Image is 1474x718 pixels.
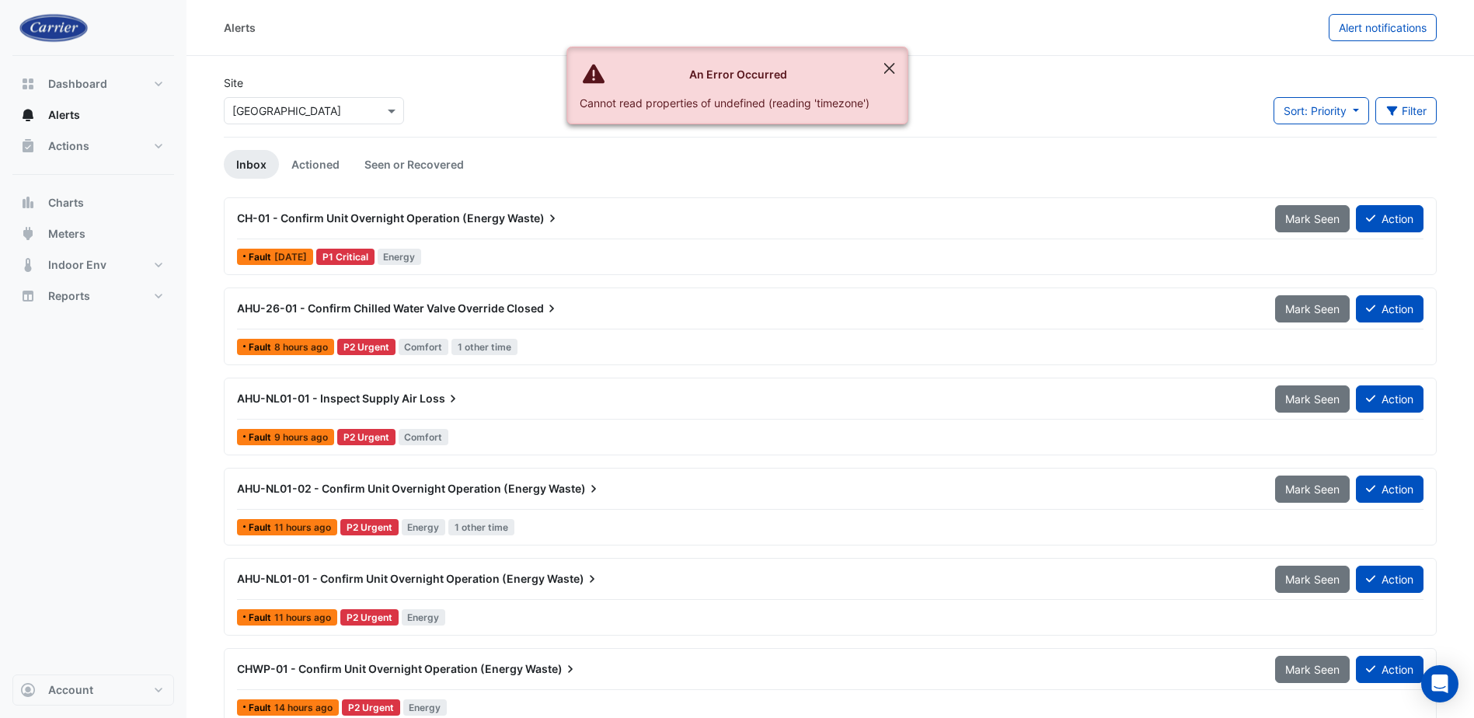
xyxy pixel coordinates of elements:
button: Meters [12,218,174,249]
span: Alerts [48,107,80,123]
span: Thu 04-Sep-2025 03:46 AEST [274,612,331,623]
button: Mark Seen [1275,295,1350,322]
button: Action [1356,385,1423,413]
button: Action [1356,566,1423,593]
button: Action [1356,205,1423,232]
span: Comfort [399,339,449,355]
app-icon: Dashboard [20,76,36,92]
span: Comfort [399,429,449,445]
span: Thu 04-Sep-2025 03:46 AEST [274,521,331,533]
button: Mark Seen [1275,205,1350,232]
span: Thu 04-Sep-2025 00:00 AEST [274,702,333,713]
span: CHWP-01 - Confirm Unit Overnight Operation (Energy [237,662,523,675]
span: Actions [48,138,89,154]
button: Mark Seen [1275,566,1350,593]
span: AHU-26-01 - Confirm Chilled Water Valve Override [237,301,504,315]
span: Fault [249,703,274,713]
strong: An Error Occurred [689,68,787,81]
span: Fault [249,523,274,532]
div: P2 Urgent [337,429,396,445]
app-icon: Indoor Env [20,257,36,273]
span: Mark Seen [1285,573,1340,586]
button: Alerts [12,99,174,131]
span: Account [48,682,93,698]
button: Mark Seen [1275,385,1350,413]
button: Action [1356,295,1423,322]
div: P2 Urgent [340,609,399,626]
button: Account [12,674,174,706]
span: Loss [420,391,461,406]
button: Dashboard [12,68,174,99]
span: AHU-NL01-01 - Inspect Supply Air [237,392,417,405]
div: Alerts [224,19,256,36]
span: Reports [48,288,90,304]
span: Energy [403,699,448,716]
div: P2 Urgent [342,699,400,716]
span: Sort: Priority [1284,104,1347,117]
label: Site [224,75,243,91]
button: Close [871,47,907,89]
button: Mark Seen [1275,656,1350,683]
span: Mark Seen [1285,483,1340,496]
span: Wed 03-Sep-2025 05:16 AEST [274,251,307,263]
span: Waste) [549,481,601,497]
div: P1 Critical [316,249,375,265]
button: Filter [1375,97,1437,124]
span: Fault [249,253,274,262]
span: Fault [249,343,274,352]
a: Seen or Recovered [352,150,476,179]
button: Action [1356,476,1423,503]
app-icon: Reports [20,288,36,304]
span: Waste) [507,211,560,226]
span: Waste) [525,661,578,677]
button: Alert notifications [1329,14,1437,41]
span: CH-01 - Confirm Unit Overnight Operation (Energy [237,211,505,225]
button: Reports [12,281,174,312]
div: P2 Urgent [340,519,399,535]
app-icon: Meters [20,226,36,242]
span: Thu 04-Sep-2025 05:45 AEST [274,431,328,443]
a: Actioned [279,150,352,179]
span: AHU-NL01-02 - Confirm Unit Overnight Operation (Energy [237,482,546,495]
span: Thu 04-Sep-2025 06:01 AEST [274,341,328,353]
span: AHU-NL01-01 - Confirm Unit Overnight Operation (Energy [237,572,545,585]
span: Mark Seen [1285,392,1340,406]
span: Indoor Env [48,257,106,273]
span: Fault [249,433,274,442]
span: Fault [249,613,274,622]
button: Actions [12,131,174,162]
span: Closed [507,301,559,316]
span: 1 other time [451,339,517,355]
div: Cannot read properties of undefined (reading 'timezone') [580,95,869,111]
span: Dashboard [48,76,107,92]
button: Charts [12,187,174,218]
span: Charts [48,195,84,211]
div: Open Intercom Messenger [1421,665,1458,702]
span: 1 other time [448,519,514,535]
span: Energy [402,609,446,626]
button: Action [1356,656,1423,683]
button: Sort: Priority [1274,97,1369,124]
span: Mark Seen [1285,212,1340,225]
span: Meters [48,226,85,242]
span: Energy [402,519,446,535]
span: Waste) [547,571,600,587]
app-icon: Alerts [20,107,36,123]
button: Indoor Env [12,249,174,281]
span: Mark Seen [1285,663,1340,676]
span: Energy [378,249,422,265]
app-icon: Charts [20,195,36,211]
div: P2 Urgent [337,339,396,355]
span: Alert notifications [1339,21,1427,34]
app-icon: Actions [20,138,36,154]
img: Company Logo [19,12,89,43]
a: Inbox [224,150,279,179]
button: Mark Seen [1275,476,1350,503]
span: Mark Seen [1285,302,1340,315]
